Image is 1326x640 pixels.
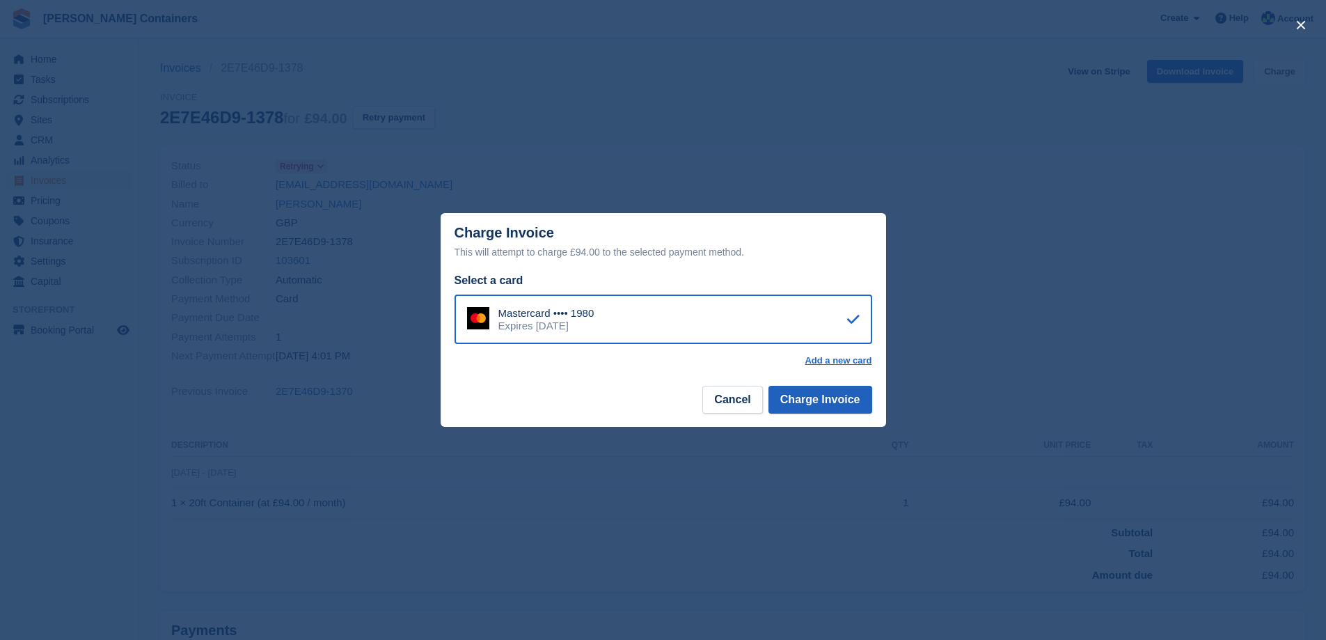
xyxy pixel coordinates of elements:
button: Cancel [702,386,762,414]
div: Mastercard •••• 1980 [498,307,594,320]
img: Mastercard Logo [467,307,489,329]
div: Select a card [455,272,872,289]
a: Add a new card [805,355,871,366]
button: Charge Invoice [768,386,872,414]
div: Expires [DATE] [498,320,594,332]
div: Charge Invoice [455,225,872,260]
button: close [1290,14,1312,36]
div: This will attempt to charge £94.00 to the selected payment method. [455,244,872,260]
